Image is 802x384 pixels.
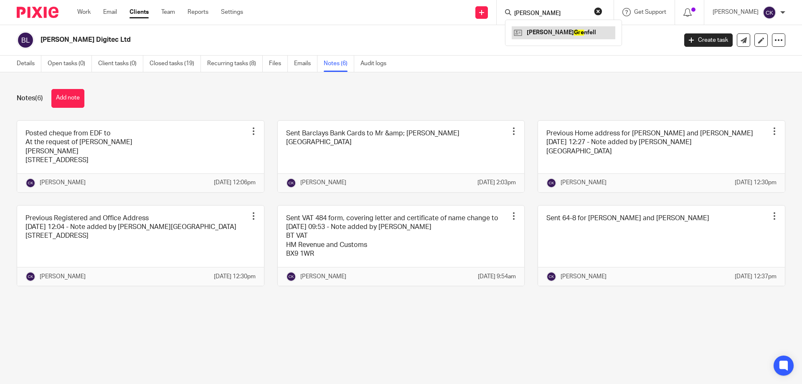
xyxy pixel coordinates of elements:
[735,178,777,187] p: [DATE] 12:30pm
[17,31,34,49] img: svg%3E
[513,10,589,18] input: Search
[324,56,354,72] a: Notes (6)
[478,272,516,281] p: [DATE] 9:54am
[561,272,607,281] p: [PERSON_NAME]
[360,56,393,72] a: Audit logs
[477,178,516,187] p: [DATE] 2:03pm
[594,7,602,15] button: Clear
[51,89,84,108] button: Add note
[214,272,256,281] p: [DATE] 12:30pm
[684,33,733,47] a: Create task
[35,95,43,102] span: (6)
[300,178,346,187] p: [PERSON_NAME]
[735,272,777,281] p: [DATE] 12:37pm
[25,272,36,282] img: svg%3E
[300,272,346,281] p: [PERSON_NAME]
[763,6,776,19] img: svg%3E
[48,56,92,72] a: Open tasks (0)
[214,178,256,187] p: [DATE] 12:06pm
[40,272,86,281] p: [PERSON_NAME]
[77,8,91,16] a: Work
[713,8,759,16] p: [PERSON_NAME]
[161,8,175,16] a: Team
[129,8,149,16] a: Clients
[561,178,607,187] p: [PERSON_NAME]
[546,178,556,188] img: svg%3E
[269,56,288,72] a: Files
[634,9,666,15] span: Get Support
[221,8,243,16] a: Settings
[98,56,143,72] a: Client tasks (0)
[207,56,263,72] a: Recurring tasks (8)
[17,94,43,103] h1: Notes
[103,8,117,16] a: Email
[41,36,546,44] h2: [PERSON_NAME] Digitec Ltd
[286,272,296,282] img: svg%3E
[188,8,208,16] a: Reports
[294,56,317,72] a: Emails
[150,56,201,72] a: Closed tasks (19)
[40,178,86,187] p: [PERSON_NAME]
[25,178,36,188] img: svg%3E
[17,56,41,72] a: Details
[286,178,296,188] img: svg%3E
[17,7,58,18] img: Pixie
[546,272,556,282] img: svg%3E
